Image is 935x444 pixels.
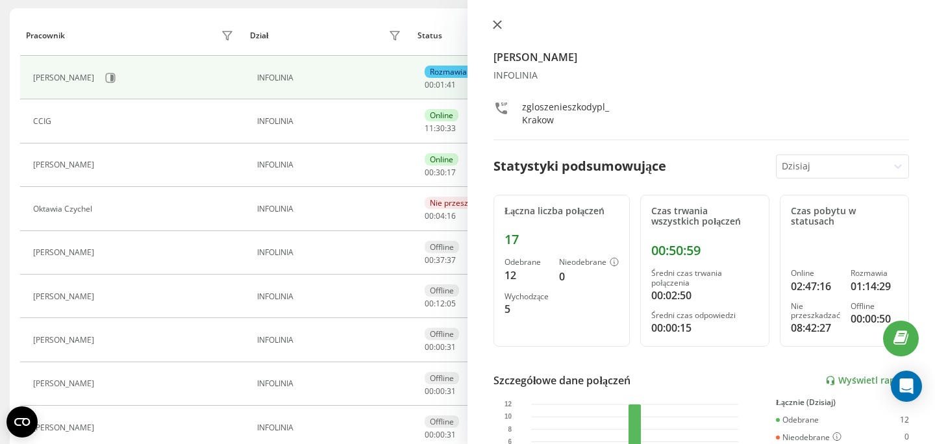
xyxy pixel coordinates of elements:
[791,320,840,336] div: 08:42:27
[257,379,405,388] div: INFOLINIA
[436,429,445,440] span: 00
[851,269,898,278] div: Rozmawia
[791,206,898,228] div: Czas pobytu w statusach
[505,267,549,283] div: 12
[651,269,758,288] div: Średni czas trwania połączenia
[851,311,898,327] div: 00:00:50
[425,372,459,384] div: Offline
[425,241,459,253] div: Offline
[651,320,758,336] div: 00:00:15
[651,243,758,258] div: 00:50:59
[559,258,619,268] div: Nieodebrane
[447,79,456,90] span: 41
[851,302,898,311] div: Offline
[825,375,909,386] a: Wyświetl raport
[522,101,615,127] div: zgloszenieszkodypl_Krakow
[447,298,456,309] span: 05
[447,386,456,397] span: 31
[425,387,456,396] div: : :
[776,415,819,425] div: Odebrane
[436,298,445,309] span: 12
[447,167,456,178] span: 17
[651,288,758,303] div: 00:02:50
[425,429,434,440] span: 00
[257,423,405,432] div: INFOLINIA
[257,73,405,82] div: INFOLINIA
[505,206,619,217] div: Łączna liczba połączeń
[257,292,405,301] div: INFOLINIA
[900,415,909,425] div: 12
[257,248,405,257] div: INFOLINIA
[447,254,456,265] span: 37
[425,415,459,428] div: Offline
[891,371,922,402] div: Open Intercom Messenger
[436,341,445,352] span: 00
[6,406,38,438] button: Open CMP widget
[436,210,445,221] span: 04
[257,336,405,345] div: INFOLINIA
[493,373,630,388] div: Szczegółowe dane połączeń
[425,328,459,340] div: Offline
[436,167,445,178] span: 30
[791,302,840,321] div: Nie przeszkadzać
[776,398,909,407] div: Łącznie (Dzisiaj)
[33,423,97,432] div: [PERSON_NAME]
[493,70,909,81] div: INFOLINIA
[250,31,268,40] div: Dział
[425,124,456,133] div: : :
[425,430,456,439] div: : :
[776,432,841,443] div: Nieodebrane
[436,254,445,265] span: 37
[505,232,619,247] div: 17
[447,123,456,134] span: 33
[425,66,472,78] div: Rozmawia
[447,210,456,221] span: 16
[418,31,442,40] div: Status
[493,156,666,176] div: Statystyki podsumowujące
[425,153,458,166] div: Online
[33,73,97,82] div: [PERSON_NAME]
[505,258,549,267] div: Odebrane
[436,123,445,134] span: 30
[425,109,458,121] div: Online
[257,204,405,214] div: INFOLINIA
[33,336,97,345] div: [PERSON_NAME]
[33,248,97,257] div: [PERSON_NAME]
[425,256,456,265] div: : :
[425,80,456,90] div: : :
[425,210,434,221] span: 00
[425,168,456,177] div: : :
[651,206,758,228] div: Czas trwania wszystkich połączeń
[791,269,840,278] div: Online
[447,341,456,352] span: 31
[436,386,445,397] span: 00
[791,278,840,294] div: 02:47:16
[651,311,758,320] div: Średni czas odpowiedzi
[26,31,65,40] div: Pracownik
[904,432,909,443] div: 0
[851,278,898,294] div: 01:14:29
[425,79,434,90] span: 00
[505,301,549,317] div: 5
[493,49,909,65] h4: [PERSON_NAME]
[505,401,512,408] text: 12
[425,254,434,265] span: 00
[436,79,445,90] span: 01
[33,292,97,301] div: [PERSON_NAME]
[33,117,55,126] div: CCIG
[425,197,499,209] div: Nie przeszkadzać
[425,167,434,178] span: 00
[505,413,512,421] text: 10
[425,284,459,297] div: Offline
[425,123,434,134] span: 11
[33,204,95,214] div: Oktawia Czychel
[425,299,456,308] div: : :
[447,429,456,440] span: 31
[505,292,549,301] div: Wychodzące
[33,379,97,388] div: [PERSON_NAME]
[425,341,434,352] span: 00
[425,343,456,352] div: : :
[508,426,512,433] text: 8
[257,117,405,126] div: INFOLINIA
[425,298,434,309] span: 00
